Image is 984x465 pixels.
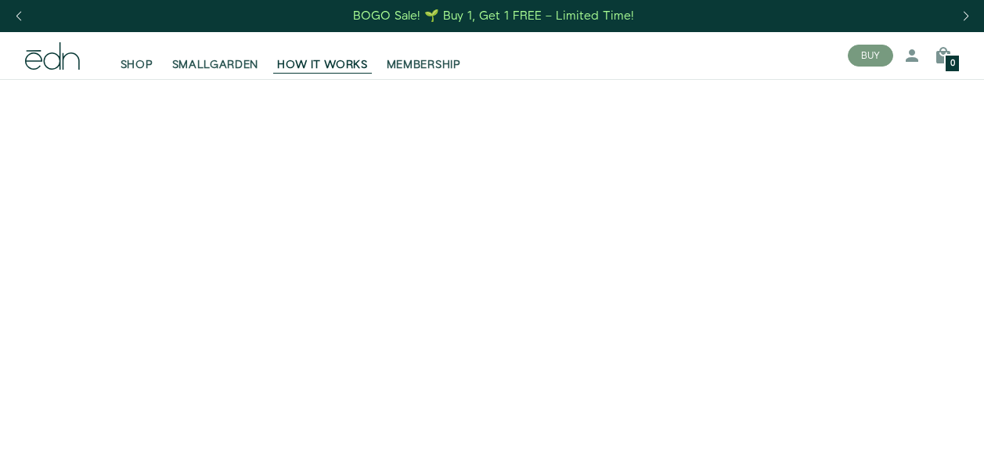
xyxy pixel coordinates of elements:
[172,57,259,73] span: SMALLGARDEN
[121,57,153,73] span: SHOP
[351,4,636,28] a: BOGO Sale! 🌱 Buy 1, Get 1 FREE – Limited Time!
[377,38,470,73] a: MEMBERSHIP
[950,59,955,68] span: 0
[863,418,968,457] iframe: Opens a widget where you can find more information
[111,38,163,73] a: SHOP
[387,57,461,73] span: MEMBERSHIP
[848,45,893,67] button: BUY
[353,8,634,24] div: BOGO Sale! 🌱 Buy 1, Get 1 FREE – Limited Time!
[163,38,269,73] a: SMALLGARDEN
[268,38,377,73] a: HOW IT WORKS
[277,57,367,73] span: HOW IT WORKS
